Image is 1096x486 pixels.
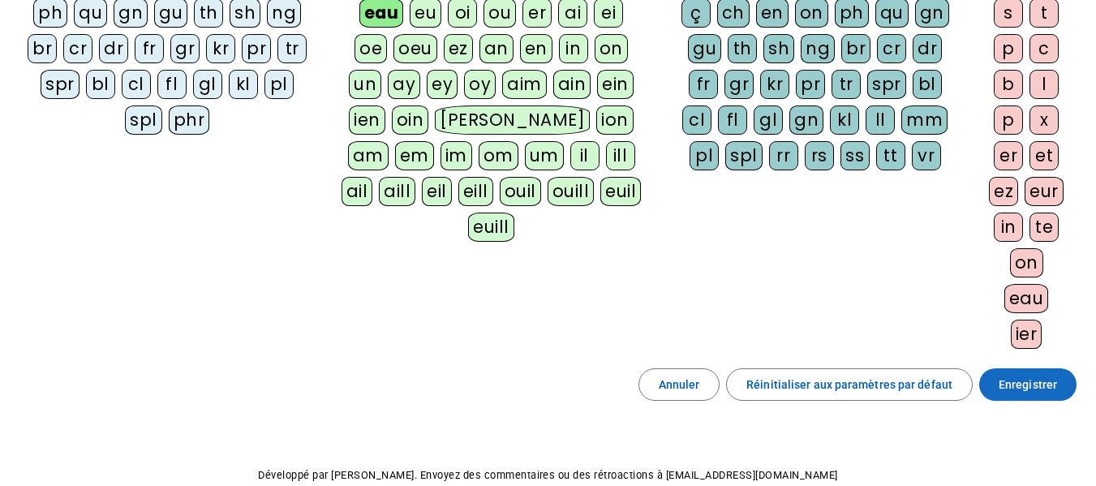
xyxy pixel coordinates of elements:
div: fl [157,70,187,99]
div: ez [989,177,1018,206]
div: fr [689,70,718,99]
span: Annuler [659,375,700,394]
div: gn [789,105,823,135]
div: ay [388,70,420,99]
div: spl [725,141,763,170]
div: gl [754,105,783,135]
div: en [520,34,552,63]
div: gu [688,34,721,63]
div: ain [553,70,591,99]
div: an [479,34,514,63]
div: b [994,70,1023,99]
div: eill [458,177,493,206]
div: ail [342,177,373,206]
div: in [994,213,1023,242]
div: tr [832,70,861,99]
div: l [1029,70,1059,99]
div: kr [206,34,235,63]
div: in [559,34,588,63]
div: ey [427,70,458,99]
div: ss [840,141,870,170]
div: er [994,141,1023,170]
div: tr [277,34,307,63]
div: tt [876,141,905,170]
div: p [994,105,1023,135]
div: pl [690,141,719,170]
div: sh [763,34,794,63]
div: em [395,141,434,170]
div: rs [805,141,834,170]
div: oin [392,105,429,135]
div: aim [502,70,547,99]
div: gr [170,34,200,63]
div: te [1029,213,1059,242]
div: bl [913,70,942,99]
div: ein [597,70,634,99]
div: et [1029,141,1059,170]
div: cl [122,70,151,99]
div: [PERSON_NAME] [435,105,590,135]
div: ier [1011,320,1042,349]
div: ll [866,105,895,135]
div: oe [355,34,387,63]
div: ill [606,141,635,170]
div: cr [63,34,92,63]
div: on [595,34,628,63]
div: vr [912,141,941,170]
div: c [1029,34,1059,63]
div: p [994,34,1023,63]
div: ouil [500,177,541,206]
div: aill [379,177,415,206]
div: rr [769,141,798,170]
div: om [479,141,518,170]
span: Enregistrer [999,375,1057,394]
div: ouill [548,177,594,206]
div: kl [830,105,859,135]
div: kr [760,70,789,99]
div: eur [1025,177,1064,206]
div: br [28,34,57,63]
div: th [728,34,757,63]
div: im [441,141,472,170]
div: fl [718,105,747,135]
div: phr [169,105,210,135]
div: um [525,141,564,170]
div: pr [242,34,271,63]
div: fr [135,34,164,63]
button: Enregistrer [979,368,1077,401]
div: cr [877,34,906,63]
p: Développé par [PERSON_NAME]. Envoyez des commentaires ou des rétroactions à [EMAIL_ADDRESS][DOMAI... [13,466,1083,485]
div: un [349,70,381,99]
button: Annuler [638,368,720,401]
div: br [841,34,870,63]
div: ion [596,105,634,135]
span: Réinitialiser aux paramètres par défaut [746,375,952,394]
div: cl [682,105,711,135]
div: oeu [393,34,437,63]
div: x [1029,105,1059,135]
div: gl [193,70,222,99]
div: am [348,141,389,170]
div: ez [444,34,473,63]
div: euill [468,213,514,242]
div: dr [99,34,128,63]
div: spr [867,70,906,99]
div: spl [125,105,162,135]
div: pr [796,70,825,99]
div: euil [600,177,641,206]
div: eil [422,177,452,206]
div: bl [86,70,115,99]
div: spr [41,70,80,99]
div: on [1010,248,1043,277]
div: gr [724,70,754,99]
div: eau [1004,284,1049,313]
div: dr [913,34,942,63]
div: kl [229,70,258,99]
div: il [570,141,600,170]
div: ng [801,34,835,63]
div: oy [464,70,496,99]
button: Réinitialiser aux paramètres par défaut [726,368,973,401]
div: mm [901,105,948,135]
div: pl [264,70,294,99]
div: ien [349,105,385,135]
